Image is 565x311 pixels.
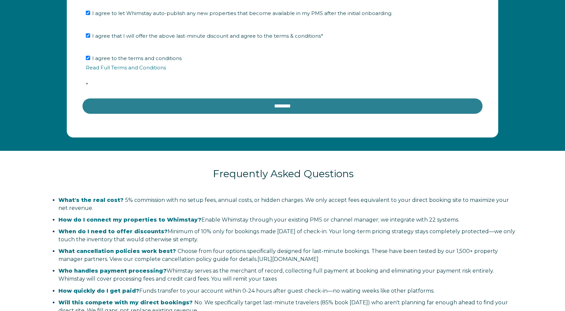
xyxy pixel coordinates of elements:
[86,33,90,38] input: I agree that I will offer the above last-minute discount and agree to the terms & conditions*
[58,299,193,306] span: Will this compete with my direct bookings?
[58,228,168,235] strong: When do I need to offer discounts?
[58,268,494,282] span: Whimstay serves as the merchant of record, collecting full payment at booking and eliminating you...
[58,288,139,294] strong: How quickly do I get paid?
[213,168,354,180] span: Frequently Asked Questions
[58,228,515,243] span: only for bookings made [DATE] of check-in. Your long-term pricing strategy stays completely prote...
[58,197,509,211] span: 5% commission with no setup fees, annual costs, or hidden charges. We only accept fees equivalent...
[257,256,319,262] a: Vínculo https://salespage.whimstay.com/cancellation-policy-options
[168,228,211,235] span: Minimum of 10%
[58,248,498,262] span: Choose from four options specifically designed for last-minute bookings. These have been tested b...
[92,10,392,16] span: I agree to let Whimstay auto-publish any new properties that become available in my PMS after the...
[58,268,167,274] strong: Who handles payment processing?
[86,64,166,71] a: Read Full Terms and Conditions
[86,55,484,88] span: I agree to the terms and conditions
[86,56,90,60] input: I agree to the terms and conditionsRead Full Terms and Conditions*
[92,33,323,39] span: I agree that I will offer the above last-minute discount and agree to the terms & conditions
[58,288,434,294] span: Funds transfer to your account within 0-24 hours after guest check-in—no waiting weeks like other...
[86,11,90,15] input: I agree to let Whimstay auto-publish any new properties that become available in my PMS after the...
[58,197,124,203] span: What's the real cost?
[58,248,176,254] span: What cancellation policies work best?
[58,217,459,223] span: Enable Whimstay through your existing PMS or channel manager; we integrate with 22 systems.
[58,217,201,223] strong: How do I connect my properties to Whimstay?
